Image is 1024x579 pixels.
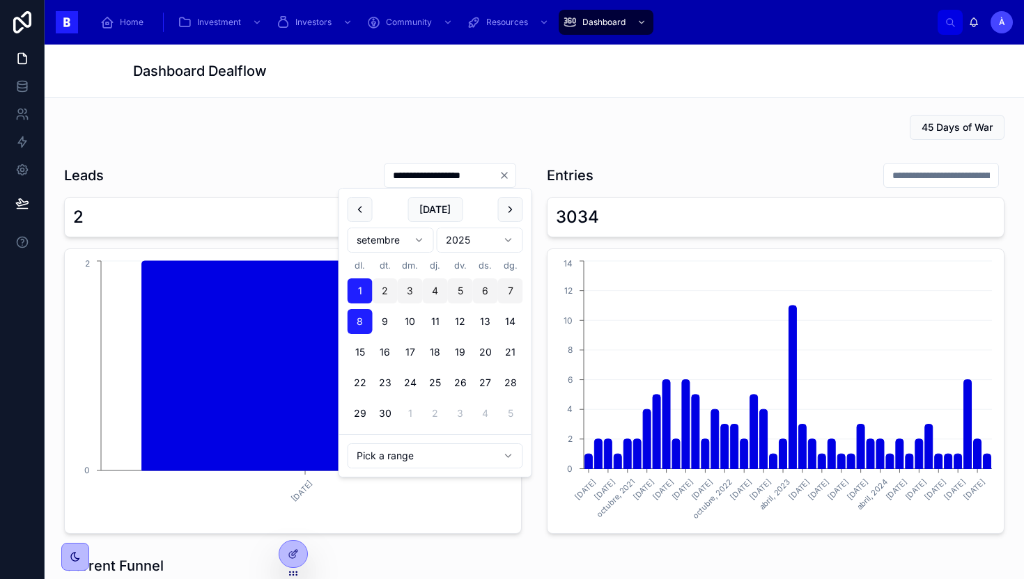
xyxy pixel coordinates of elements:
[573,477,598,502] text: [DATE]
[89,7,938,38] div: scrollable content
[348,278,373,303] button: dilluns, 1 de setembre 2025, selected
[729,477,754,502] text: [DATE]
[473,309,498,334] button: dissabte, 13 de setembre 2025
[73,257,513,525] div: chart
[96,10,153,35] a: Home
[84,465,90,475] tspan: 0
[423,309,448,334] button: dijous, 11 de setembre 2025
[473,278,498,303] button: dissabte, 6 de setembre 2025, selected
[348,309,373,334] button: Today, dilluns, 8 de setembre 2025, selected
[348,370,373,395] button: dilluns, 22 de setembre 2025
[272,10,359,35] a: Investors
[448,401,473,426] button: divendres, 3 de octubre 2025
[423,340,448,365] button: dijous, 18 de setembre 2025
[448,370,473,395] button: divendres, 26 de setembre 2025
[64,556,164,576] h1: Current Funnel
[423,258,448,273] th: dijous
[295,17,332,28] span: Investors
[747,477,773,502] text: [DATE]
[942,477,968,502] text: [DATE]
[582,17,626,28] span: Dashboard
[348,258,523,426] table: setembre 2025
[910,115,1004,140] button: 45 Days of War
[594,477,637,519] text: octubre, 2021
[423,370,448,395] button: dijous, 25 de setembre 2025
[373,309,398,334] button: dimarts, 9 de setembre 2025
[197,17,241,28] span: Investment
[448,309,473,334] button: divendres, 12 de setembre 2025
[473,258,498,273] th: dissabte
[564,285,573,296] tspan: 12
[133,61,267,81] h1: Dashboard Dealflow
[398,340,423,365] button: dimecres, 17 de setembre 2025
[423,278,448,303] button: dijous, 4 de setembre 2025, selected
[651,477,676,502] text: [DATE]
[386,17,432,28] span: Community
[120,17,143,28] span: Home
[498,370,523,395] button: diumenge, 28 de setembre 2025
[564,315,573,326] tspan: 10
[64,166,104,185] h1: Leads
[348,401,373,426] button: dilluns, 29 de setembre 2025
[398,370,423,395] button: dimecres, 24 de setembre 2025
[362,10,460,35] a: Community
[373,370,398,395] button: dimarts, 23 de setembre 2025
[547,166,594,185] h1: Entries
[806,477,831,502] text: [DATE]
[473,401,498,426] button: dissabte, 4 de octubre 2025
[473,370,498,395] button: dissabte, 27 de setembre 2025
[448,278,473,303] button: divendres, 5 de setembre 2025, selected
[398,258,423,273] th: dimecres
[825,477,851,502] text: [DATE]
[373,340,398,365] button: dimarts, 16 de setembre 2025
[173,10,269,35] a: Investment
[999,17,1005,28] span: À
[498,258,523,273] th: diumenge
[923,477,948,502] text: [DATE]
[670,477,695,502] text: [DATE]
[398,401,423,426] button: dimecres, 1 de octubre 2025
[567,463,573,474] tspan: 0
[568,344,573,355] tspan: 8
[884,477,909,502] text: [DATE]
[498,340,523,365] button: diumenge, 21 de setembre 2025
[556,257,995,525] div: chart
[348,340,373,365] button: dilluns, 15 de setembre 2025
[486,17,528,28] span: Resources
[498,278,523,303] button: diumenge, 7 de setembre 2025, selected
[373,278,398,303] button: dimarts, 2 de setembre 2025, selected
[568,434,573,444] tspan: 2
[498,401,523,426] button: diumenge, 5 de octubre 2025
[398,309,423,334] button: dimecres, 10 de setembre 2025
[922,120,993,134] span: 45 Days of War
[559,10,653,35] a: Dashboard
[289,479,314,504] text: [DATE]
[56,11,78,33] img: App logo
[463,10,556,35] a: Resources
[408,197,463,222] button: [DATE]
[499,170,515,181] button: Clear
[961,477,986,502] text: [DATE]
[757,477,792,511] text: abril, 2023
[567,404,573,414] tspan: 4
[423,401,448,426] button: dijous, 2 de octubre 2025
[348,443,523,468] button: Relative time
[631,477,656,502] text: [DATE]
[498,309,523,334] button: diumenge, 14 de setembre 2025
[448,340,473,365] button: divendres, 19 de setembre 2025
[690,477,734,521] text: octubre, 2022
[348,258,373,273] th: dilluns
[448,258,473,273] th: divendres
[903,477,929,502] text: [DATE]
[373,401,398,426] button: dimarts, 30 de setembre 2025
[845,477,870,502] text: [DATE]
[690,477,715,502] text: [DATE]
[398,278,423,303] button: dimecres, 3 de setembre 2025, selected
[85,258,90,269] tspan: 2
[564,258,573,269] tspan: 14
[373,258,398,273] th: dimarts
[556,206,599,228] div: 3034
[473,340,498,365] button: dissabte, 20 de setembre 2025
[568,374,573,385] tspan: 6
[592,477,617,502] text: [DATE]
